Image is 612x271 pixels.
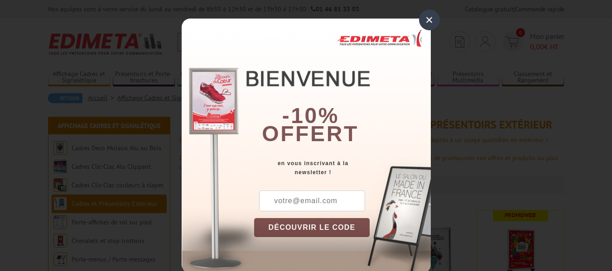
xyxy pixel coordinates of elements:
[419,10,440,30] div: ×
[282,104,339,128] b: -10%
[259,190,365,211] input: votre@email.com
[254,218,370,237] button: DÉCOUVRIR LE CODE
[262,122,359,146] font: offert
[254,159,431,177] div: en vous inscrivant à la newsletter !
